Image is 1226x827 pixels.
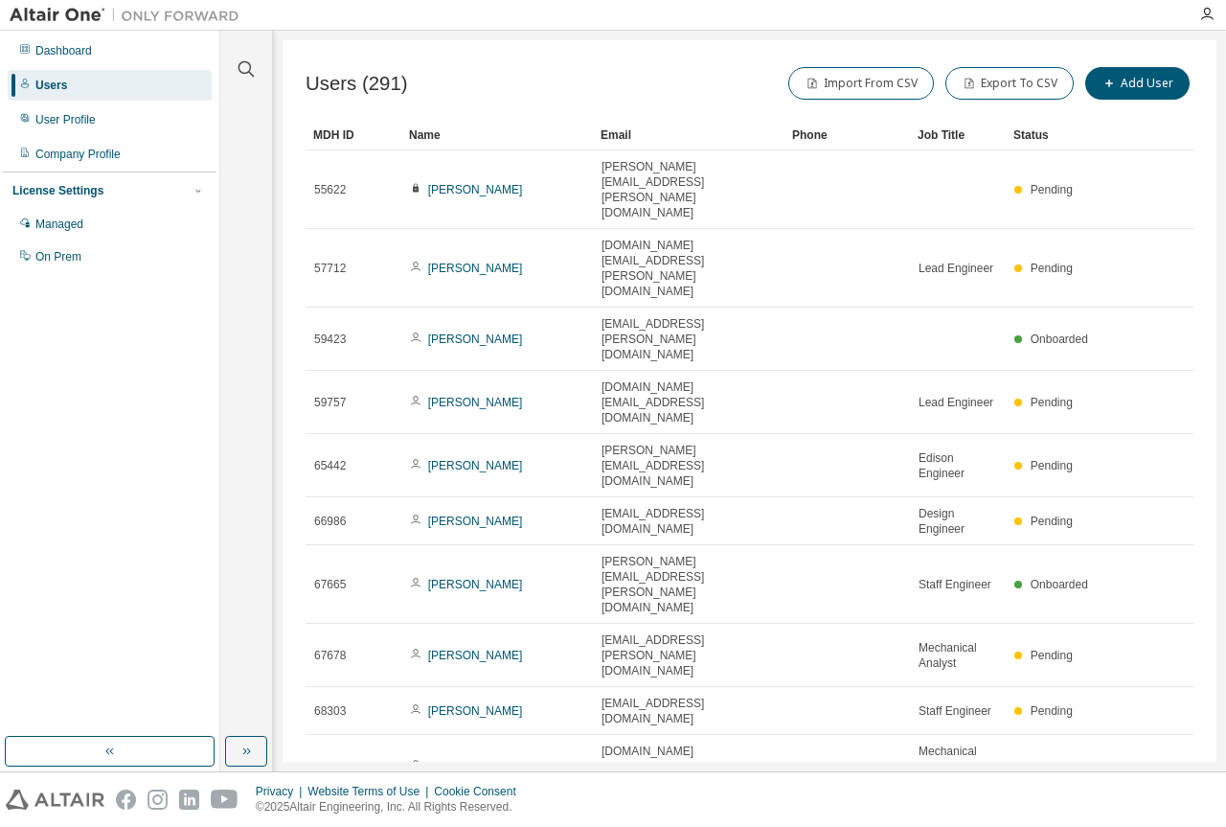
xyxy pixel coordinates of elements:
span: 68684 [314,759,346,774]
span: [EMAIL_ADDRESS][PERSON_NAME][DOMAIN_NAME] [602,632,776,678]
div: Phone [792,120,902,150]
span: 68303 [314,703,346,719]
div: Users [35,78,67,93]
span: 59757 [314,395,346,410]
span: [DOMAIN_NAME][EMAIL_ADDRESS][DOMAIN_NAME] [602,379,776,425]
button: Import From CSV [788,67,934,100]
span: Mechanical Analyst [919,640,997,671]
span: Edison Engineer [919,450,997,481]
span: 66986 [314,514,346,529]
span: Pending [1031,704,1073,718]
a: [PERSON_NAME] [428,649,523,662]
span: Pending [1031,262,1073,275]
img: linkedin.svg [179,790,199,810]
span: 55622 [314,182,346,197]
span: 67678 [314,648,346,663]
div: Privacy [256,784,307,799]
img: facebook.svg [116,790,136,810]
span: 67665 [314,577,346,592]
span: [EMAIL_ADDRESS][PERSON_NAME][DOMAIN_NAME] [602,316,776,362]
a: [PERSON_NAME] [428,183,523,196]
span: Pending [1031,396,1073,409]
span: 65442 [314,458,346,473]
div: Job Title [918,120,998,150]
img: altair_logo.svg [6,790,104,810]
span: [PERSON_NAME][EMAIL_ADDRESS][PERSON_NAME][DOMAIN_NAME] [602,554,776,615]
p: © 2025 Altair Engineering, Inc. All Rights Reserved. [256,799,528,816]
div: Email [601,120,777,150]
div: MDH ID [313,120,394,150]
div: Status [1013,120,1094,150]
span: Lead Engineer [919,261,993,276]
div: Website Terms of Use [307,784,434,799]
span: Pending [1031,183,1073,196]
span: Mechanical Design Engineer [919,744,997,790]
span: Lead Engineer [919,395,993,410]
span: Onboarded [1031,578,1088,591]
img: instagram.svg [148,790,168,810]
button: Export To CSV [945,67,1074,100]
img: youtube.svg [211,790,238,810]
span: 59423 [314,332,346,347]
a: [PERSON_NAME] [428,459,523,472]
a: [PERSON_NAME] [428,704,523,718]
span: Staff Engineer [919,703,991,719]
span: Pending [1031,760,1073,773]
img: Altair One [10,6,249,25]
div: Cookie Consent [434,784,527,799]
div: On Prem [35,249,81,264]
span: [PERSON_NAME][EMAIL_ADDRESS][PERSON_NAME][DOMAIN_NAME] [602,159,776,220]
span: Staff Engineer [919,577,991,592]
span: Users (291) [306,73,408,95]
span: [EMAIL_ADDRESS][DOMAIN_NAME] [602,696,776,726]
span: [EMAIL_ADDRESS][DOMAIN_NAME] [602,506,776,537]
span: Pending [1031,515,1073,528]
span: [DOMAIN_NAME][EMAIL_ADDRESS][DOMAIN_NAME] [602,744,776,790]
span: Pending [1031,459,1073,472]
div: Company Profile [35,147,121,162]
span: Design Engineer [919,506,997,537]
span: Pending [1031,649,1073,662]
div: Managed [35,217,83,232]
a: [PERSON_NAME] [428,515,523,528]
span: [DOMAIN_NAME][EMAIL_ADDRESS][PERSON_NAME][DOMAIN_NAME] [602,238,776,299]
div: Dashboard [35,43,92,58]
a: [PERSON_NAME] [428,396,523,409]
div: User Profile [35,112,96,127]
span: [PERSON_NAME][EMAIL_ADDRESS][DOMAIN_NAME] [602,443,776,489]
a: [PERSON_NAME] [428,333,523,346]
div: License Settings [12,183,103,198]
a: [PERSON_NAME] [428,262,523,275]
span: Onboarded [1031,333,1088,346]
span: 57712 [314,261,346,276]
div: Name [409,120,585,150]
button: Add User [1085,67,1190,100]
a: [PERSON_NAME] [428,760,523,773]
a: [PERSON_NAME] [428,578,523,591]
